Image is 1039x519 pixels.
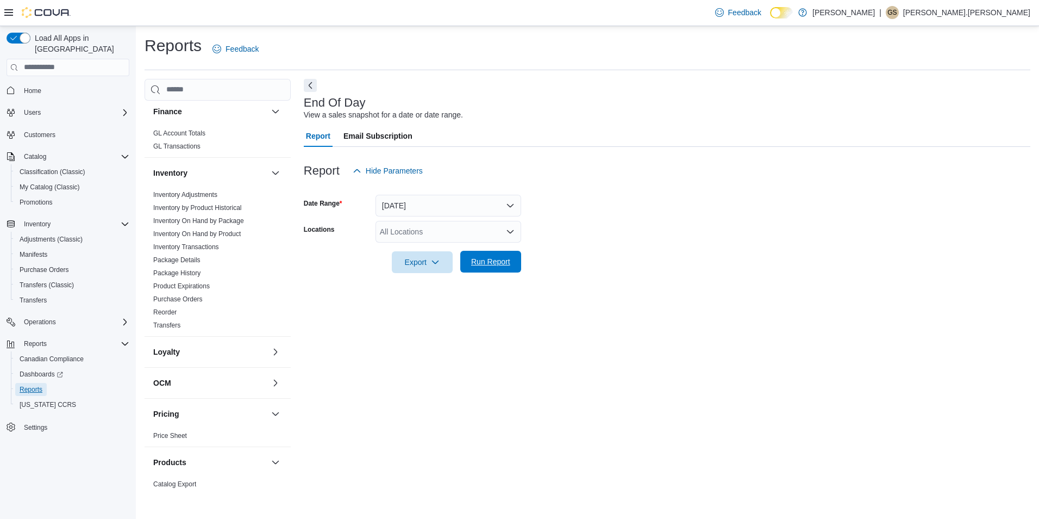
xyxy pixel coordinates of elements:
span: Product Expirations [153,282,210,291]
span: Load All Apps in [GEOGRAPHIC_DATA] [30,33,129,54]
span: [US_STATE] CCRS [20,400,76,409]
a: Inventory On Hand by Product [153,230,241,238]
button: Canadian Compliance [11,351,134,367]
img: Cova [22,7,71,18]
button: Reports [11,382,134,397]
button: Catalog [20,150,51,163]
a: Dashboards [11,367,134,382]
a: Settings [20,421,52,434]
span: Inventory [24,220,51,228]
span: GL Transactions [153,142,201,151]
span: Dashboards [15,368,129,381]
div: Geoff St.Germain [886,6,899,19]
button: Inventory [153,168,267,178]
span: Transfers (Classic) [20,281,74,289]
a: Classification (Classic) [15,165,90,178]
h3: End Of Day [304,96,366,109]
button: Inventory [269,166,282,180]
button: Next [304,79,317,92]
button: Products [153,457,267,468]
h3: Products [153,457,186,468]
p: | [879,6,881,19]
a: GL Account Totals [153,129,205,137]
span: Catalog Export [153,480,196,489]
span: Reports [15,383,129,396]
span: Dark Mode [770,18,771,19]
span: Transfers [15,294,129,307]
h3: Loyalty [153,347,180,357]
a: Dashboards [15,368,67,381]
span: Classification (Classic) [20,168,85,176]
span: Operations [20,316,129,329]
span: Promotions [15,196,129,209]
span: Settings [24,423,47,432]
a: My Catalog (Classic) [15,181,84,194]
a: Home [20,84,46,97]
h3: Finance [153,106,182,117]
span: Report [306,125,330,147]
span: Customers [20,128,129,141]
p: [PERSON_NAME].[PERSON_NAME] [903,6,1030,19]
a: Canadian Compliance [15,353,88,366]
span: Purchase Orders [20,265,69,274]
div: Inventory [145,188,291,336]
span: Price Sheet [153,431,187,440]
div: View a sales snapshot for a date or date range. [304,109,463,121]
input: Dark Mode [770,7,793,18]
button: Home [2,83,134,98]
span: Feedback [728,7,761,18]
h3: Report [304,164,340,177]
p: [PERSON_NAME] [812,6,875,19]
span: Email Subscription [343,125,412,147]
span: Manifests [20,250,47,259]
button: Export [392,251,453,273]
a: Inventory Adjustments [153,191,217,199]
span: Inventory On Hand by Product [153,230,241,238]
span: Inventory [20,218,129,231]
span: My Catalog (Classic) [20,183,80,191]
div: Pricing [145,429,291,447]
a: Transfers [15,294,51,307]
button: Purchase Orders [11,262,134,277]
span: Inventory On Hand by Package [153,217,244,225]
h3: OCM [153,378,171,388]
button: [DATE] [375,195,521,217]
span: Customers [24,131,55,139]
a: Inventory by Product Historical [153,204,242,212]
span: My Catalog (Classic) [15,181,129,194]
span: Adjustments (Classic) [20,235,83,244]
a: Feedback [208,38,263,60]
span: Operations [24,318,56,326]
button: Hide Parameters [348,160,427,182]
span: Purchase Orders [153,295,203,304]
button: Users [20,106,45,119]
button: Manifests [11,247,134,262]
button: Settings [2,419,134,435]
span: Transfers (Classic) [15,279,129,292]
button: Inventory [20,218,55,231]
a: Purchase Orders [15,263,73,276]
a: GL Transactions [153,143,201,150]
span: Dashboards [20,370,63,379]
span: GS [887,6,897,19]
span: Reports [24,339,47,348]
span: Canadian Compliance [15,353,129,366]
button: OCM [269,376,282,390]
span: Reports [20,385,42,394]
span: Home [24,86,41,95]
a: Manifests [15,248,52,261]
span: Transfers [20,296,47,305]
button: Loyalty [153,347,267,357]
span: Package Details [153,256,201,264]
button: Classification (Classic) [11,164,134,180]
h1: Reports [145,35,202,57]
span: Inventory by Product Historical [153,203,242,212]
h3: Pricing [153,409,179,419]
span: Promotions [20,198,53,207]
span: Reorder [153,308,177,317]
a: Package History [153,269,201,277]
span: Export [398,251,446,273]
span: Canadian Compliance [20,355,84,363]
span: Settings [20,420,129,434]
a: Reports [15,383,47,396]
